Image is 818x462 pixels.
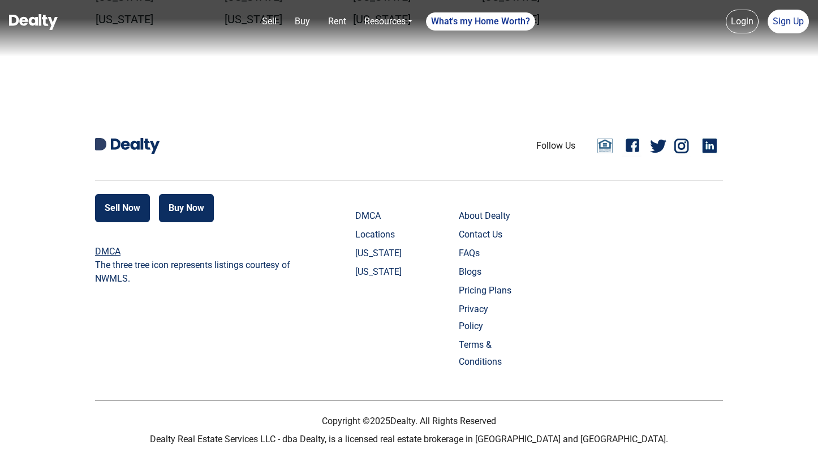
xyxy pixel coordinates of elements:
a: Pricing Plans [459,282,515,299]
button: Buy Now [159,194,214,222]
a: Instagram [672,135,695,157]
a: Login [726,10,759,33]
img: Dealty - Buy, Sell & Rent Homes [9,14,58,30]
a: Linkedin [700,135,723,157]
a: FAQs [459,245,515,262]
a: DMCA [355,208,411,224]
a: Contact Us [459,226,515,243]
img: Dealty D [95,138,106,150]
button: Sell Now [95,194,150,222]
a: Email [593,137,616,154]
a: [US_STATE] [355,264,411,280]
a: About Dealty [459,208,515,224]
a: Twitter [650,135,666,157]
a: Locations [355,226,411,243]
a: Facebook [622,135,644,157]
a: Rent [324,10,351,33]
a: [US_STATE] [355,245,411,262]
a: DMCA [95,246,120,257]
a: Sign Up [768,10,809,33]
li: Follow Us [536,139,575,153]
a: Sell [257,10,281,33]
a: Privacy Policy [459,301,515,335]
a: What's my Home Worth? [426,12,535,31]
a: Blogs [459,264,515,280]
p: Copyright © 2025 Dealty. All Rights Reserved [95,414,723,428]
a: Terms & Conditions [459,336,515,370]
p: The three tree icon represents listings courtesy of NWMLS. [95,258,296,286]
img: Dealty [111,138,160,154]
p: Dealty Real Estate Services LLC - dba Dealty, is a licensed real estate brokerage in [GEOGRAPHIC_... [95,433,723,446]
a: Buy [290,10,315,33]
a: Resources [360,10,417,33]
